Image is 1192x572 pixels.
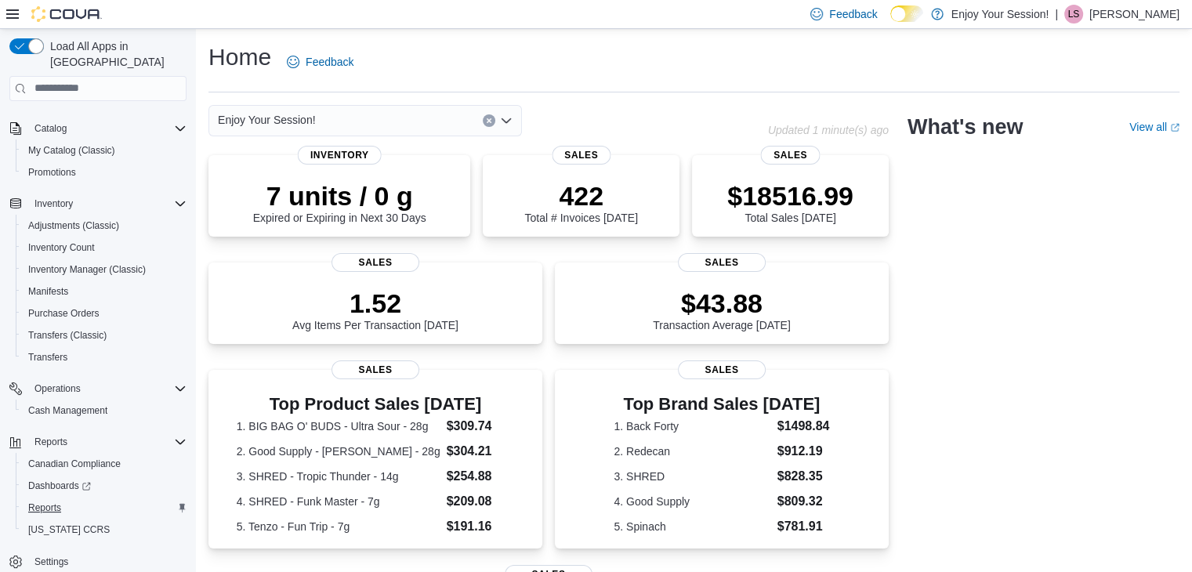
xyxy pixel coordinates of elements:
dt: 4. Good Supply [614,494,770,509]
button: Adjustments (Classic) [16,215,193,237]
span: Adjustments (Classic) [22,216,187,235]
button: Reports [28,433,74,451]
dd: $809.32 [777,492,830,511]
span: Inventory [28,194,187,213]
button: Cash Management [16,400,193,422]
span: Sales [761,146,820,165]
a: Reports [22,498,67,517]
button: [US_STATE] CCRS [16,519,193,541]
a: My Catalog (Classic) [22,141,121,160]
span: Catalog [28,119,187,138]
h3: Top Brand Sales [DATE] [614,395,829,414]
span: Purchase Orders [28,307,100,320]
p: | [1055,5,1058,24]
span: LS [1068,5,1080,24]
span: Cash Management [28,404,107,417]
dd: $254.88 [447,467,515,486]
a: Dashboards [22,476,97,495]
a: Adjustments (Classic) [22,216,125,235]
span: Feedback [829,6,877,22]
dt: 1. Back Forty [614,418,770,434]
span: My Catalog (Classic) [28,144,115,157]
p: $43.88 [653,288,791,319]
button: Operations [3,378,193,400]
a: Inventory Manager (Classic) [22,260,152,279]
a: Transfers [22,348,74,367]
button: Inventory [3,193,193,215]
div: Transaction Average [DATE] [653,288,791,331]
a: Settings [28,552,74,571]
span: [US_STATE] CCRS [28,523,110,536]
a: Transfers (Classic) [22,326,113,345]
img: Cova [31,6,102,22]
dt: 1. BIG BAG O' BUDS - Ultra Sour - 28g [237,418,440,434]
span: Inventory Count [22,238,187,257]
span: Inventory [298,146,382,165]
span: Reports [28,501,61,514]
button: Transfers (Classic) [16,324,193,346]
span: Sales [678,253,766,272]
dd: $781.91 [777,517,830,536]
span: Inventory Manager (Classic) [22,260,187,279]
dd: $191.16 [447,517,515,536]
a: Canadian Compliance [22,454,127,473]
span: Manifests [28,285,68,298]
button: Inventory Manager (Classic) [16,259,193,281]
dt: 2. Redecan [614,443,770,459]
span: Operations [34,382,81,395]
span: Dashboards [28,480,91,492]
span: Washington CCRS [22,520,187,539]
h2: What's new [908,114,1023,139]
dd: $828.35 [777,467,830,486]
span: Adjustments (Classic) [28,219,119,232]
span: Sales [552,146,610,165]
button: My Catalog (Classic) [16,139,193,161]
a: View allExternal link [1129,121,1179,133]
p: 1.52 [292,288,458,319]
dt: 4. SHRED - Funk Master - 7g [237,494,440,509]
p: $18516.99 [727,180,853,212]
button: Purchase Orders [16,302,193,324]
div: Laura Schaffer [1064,5,1083,24]
p: Enjoy Your Session! [951,5,1049,24]
span: Settings [28,552,187,571]
div: Total # Invoices [DATE] [524,180,637,224]
span: Promotions [22,163,187,182]
span: Canadian Compliance [28,458,121,470]
div: Avg Items Per Transaction [DATE] [292,288,458,331]
dd: $912.19 [777,442,830,461]
button: Reports [16,497,193,519]
button: Canadian Compliance [16,453,193,475]
a: Manifests [22,282,74,301]
span: Promotions [28,166,76,179]
span: Transfers [22,348,187,367]
span: Manifests [22,282,187,301]
button: Manifests [16,281,193,302]
p: [PERSON_NAME] [1089,5,1179,24]
dt: 5. Tenzo - Fun Trip - 7g [237,519,440,534]
svg: External link [1170,123,1179,132]
span: Reports [34,436,67,448]
span: My Catalog (Classic) [22,141,187,160]
a: Feedback [281,46,360,78]
dd: $304.21 [447,442,515,461]
a: [US_STATE] CCRS [22,520,116,539]
button: Reports [3,431,193,453]
span: Purchase Orders [22,304,187,323]
button: Clear input [483,114,495,127]
div: Total Sales [DATE] [727,180,853,224]
div: Expired or Expiring in Next 30 Days [253,180,426,224]
button: Operations [28,379,87,398]
button: Open list of options [500,114,513,127]
button: Inventory [28,194,79,213]
span: Cash Management [22,401,187,420]
a: Inventory Count [22,238,101,257]
dt: 2. Good Supply - [PERSON_NAME] - 28g [237,443,440,459]
button: Catalog [3,118,193,139]
h3: Top Product Sales [DATE] [237,395,515,414]
span: Inventory Count [28,241,95,254]
h1: Home [208,42,271,73]
span: Enjoy Your Session! [218,110,316,129]
span: Sales [332,360,419,379]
